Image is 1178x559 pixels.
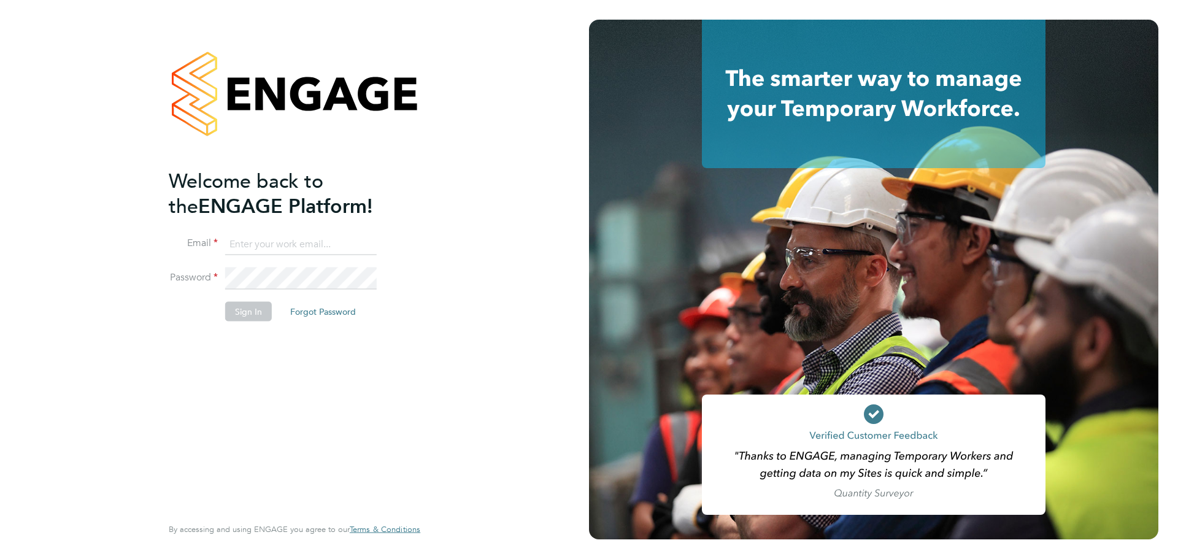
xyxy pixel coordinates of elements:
span: By accessing and using ENGAGE you agree to our [169,524,420,534]
span: Welcome back to the [169,169,323,218]
a: Terms & Conditions [350,525,420,534]
h2: ENGAGE Platform! [169,168,408,218]
input: Enter your work email... [225,233,377,255]
label: Email [169,237,218,250]
span: Terms & Conditions [350,524,420,534]
label: Password [169,271,218,284]
button: Forgot Password [280,302,366,322]
button: Sign In [225,302,272,322]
